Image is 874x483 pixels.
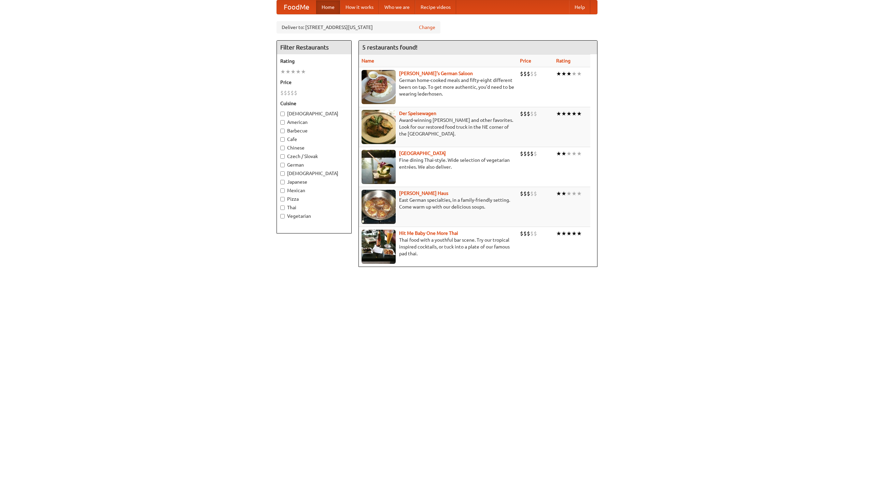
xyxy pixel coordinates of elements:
img: babythai.jpg [362,230,396,264]
label: [DEMOGRAPHIC_DATA] [280,110,348,117]
div: Deliver to: [STREET_ADDRESS][US_STATE] [277,21,440,33]
li: $ [284,89,287,97]
img: esthers.jpg [362,70,396,104]
li: ★ [566,190,572,197]
h5: Cuisine [280,100,348,107]
li: $ [530,110,534,117]
li: ★ [285,68,291,75]
li: $ [534,110,537,117]
li: ★ [561,230,566,237]
a: Price [520,58,531,63]
a: Name [362,58,374,63]
li: ★ [572,110,577,117]
a: [GEOGRAPHIC_DATA] [399,151,446,156]
h5: Rating [280,58,348,65]
li: $ [527,230,530,237]
input: Barbecue [280,129,285,133]
li: ★ [566,150,572,157]
li: ★ [577,110,582,117]
input: Czech / Slovak [280,154,285,159]
a: Help [569,0,590,14]
p: Award-winning [PERSON_NAME] and other favorites. Look for our restored food truck in the NE corne... [362,117,514,137]
input: American [280,120,285,125]
li: $ [291,89,294,97]
a: Home [316,0,340,14]
a: FoodMe [277,0,316,14]
li: $ [530,150,534,157]
li: $ [523,150,527,157]
li: $ [520,70,523,77]
li: ★ [301,68,306,75]
h4: Filter Restaurants [277,41,351,54]
li: $ [530,230,534,237]
li: ★ [572,70,577,77]
input: Cafe [280,137,285,142]
input: German [280,163,285,167]
a: How it works [340,0,379,14]
p: German home-cooked meals and fifty-eight different beers on tap. To get more authentic, you'd nee... [362,77,514,97]
li: $ [294,89,297,97]
input: Vegetarian [280,214,285,218]
li: ★ [577,150,582,157]
label: [DEMOGRAPHIC_DATA] [280,170,348,177]
input: [DEMOGRAPHIC_DATA] [280,171,285,176]
label: American [280,119,348,126]
a: Change [419,24,435,31]
li: ★ [561,110,566,117]
li: ★ [561,150,566,157]
label: Cafe [280,136,348,143]
label: Mexican [280,187,348,194]
p: Thai food with a youthful bar scene. Try our tropical inspired cocktails, or tuck into a plate of... [362,237,514,257]
li: $ [530,190,534,197]
input: Japanese [280,180,285,184]
li: $ [527,70,530,77]
li: ★ [291,68,296,75]
label: Chinese [280,144,348,151]
li: ★ [577,70,582,77]
label: Pizza [280,196,348,202]
li: ★ [556,190,561,197]
p: Fine dining Thai-style. Wide selection of vegetarian entrées. We also deliver. [362,157,514,170]
li: $ [523,190,527,197]
li: $ [534,190,537,197]
li: $ [287,89,291,97]
li: $ [520,190,523,197]
a: Der Speisewagen [399,111,436,116]
label: Japanese [280,179,348,185]
a: [PERSON_NAME] Haus [399,190,448,196]
li: ★ [566,70,572,77]
input: Mexican [280,188,285,193]
input: [DEMOGRAPHIC_DATA] [280,112,285,116]
li: ★ [556,110,561,117]
img: kohlhaus.jpg [362,190,396,224]
li: $ [527,190,530,197]
img: speisewagen.jpg [362,110,396,144]
label: Czech / Slovak [280,153,348,160]
li: ★ [566,110,572,117]
label: Vegetarian [280,213,348,219]
li: ★ [577,190,582,197]
li: $ [523,110,527,117]
img: satay.jpg [362,150,396,184]
a: Hit Me Baby One More Thai [399,230,458,236]
li: $ [527,110,530,117]
li: $ [280,89,284,97]
li: $ [520,110,523,117]
li: ★ [556,70,561,77]
label: Barbecue [280,127,348,134]
li: $ [523,230,527,237]
li: ★ [572,190,577,197]
input: Chinese [280,146,285,150]
b: [PERSON_NAME]'s German Saloon [399,71,473,76]
li: ★ [296,68,301,75]
label: Thai [280,204,348,211]
input: Pizza [280,197,285,201]
li: $ [520,150,523,157]
li: $ [523,70,527,77]
li: $ [530,70,534,77]
li: ★ [556,150,561,157]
